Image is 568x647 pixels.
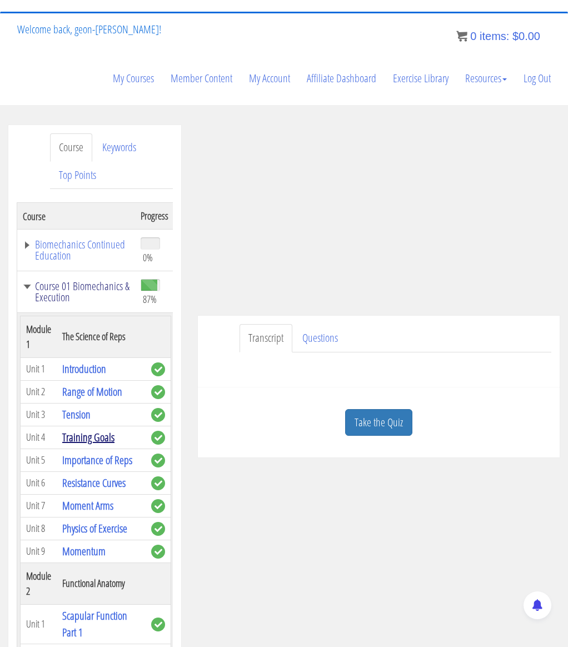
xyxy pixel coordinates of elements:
[162,52,241,105] a: Member Content
[143,251,153,263] span: 0%
[151,499,165,513] span: complete
[62,384,122,399] a: Range of Motion
[456,31,467,42] img: icon11.png
[21,517,57,540] td: Unit 8
[21,563,57,604] th: Module 2
[21,357,57,380] td: Unit 1
[21,449,57,471] td: Unit 5
[62,361,106,376] a: Introduction
[240,324,292,352] a: Transcript
[21,316,57,357] th: Module 1
[151,476,165,490] span: complete
[298,52,385,105] a: Affiliate Dashboard
[21,540,57,563] td: Unit 9
[151,431,165,445] span: complete
[23,281,129,303] a: Course 01 Biomechanics & Execution
[23,239,129,261] a: Biomechanics Continued Education
[345,409,412,436] a: Take the Quiz
[62,452,132,467] a: Importance of Reps
[62,608,127,640] a: Scapular Function Part 1
[57,563,146,604] th: Functional Anatomy
[104,52,162,105] a: My Courses
[470,30,476,42] span: 0
[50,161,105,190] a: Top Points
[480,30,509,42] span: items:
[62,544,106,559] a: Momentum
[143,293,157,305] span: 87%
[93,133,145,162] a: Keywords
[151,522,165,536] span: complete
[151,454,165,467] span: complete
[21,604,57,644] td: Unit 1
[512,30,540,42] bdi: 0.00
[62,521,127,536] a: Physics of Exercise
[9,7,170,52] p: Welcome back, geon-[PERSON_NAME]!
[241,52,298,105] a: My Account
[62,475,126,490] a: Resistance Curves
[293,324,347,352] a: Questions
[62,407,91,422] a: Tension
[21,426,57,449] td: Unit 4
[57,316,146,357] th: The Science of Reps
[62,430,114,445] a: Training Goals
[21,494,57,517] td: Unit 7
[151,545,165,559] span: complete
[21,403,57,426] td: Unit 3
[151,408,165,422] span: complete
[457,52,515,105] a: Resources
[17,203,136,230] th: Course
[50,133,92,162] a: Course
[151,362,165,376] span: complete
[62,498,113,513] a: Moment Arms
[385,52,457,105] a: Exercise Library
[515,52,559,105] a: Log Out
[151,618,165,631] span: complete
[21,471,57,494] td: Unit 6
[21,380,57,403] td: Unit 2
[135,203,175,230] th: Progress
[151,385,165,399] span: complete
[456,30,540,42] a: 0 items: $0.00
[512,30,519,42] span: $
